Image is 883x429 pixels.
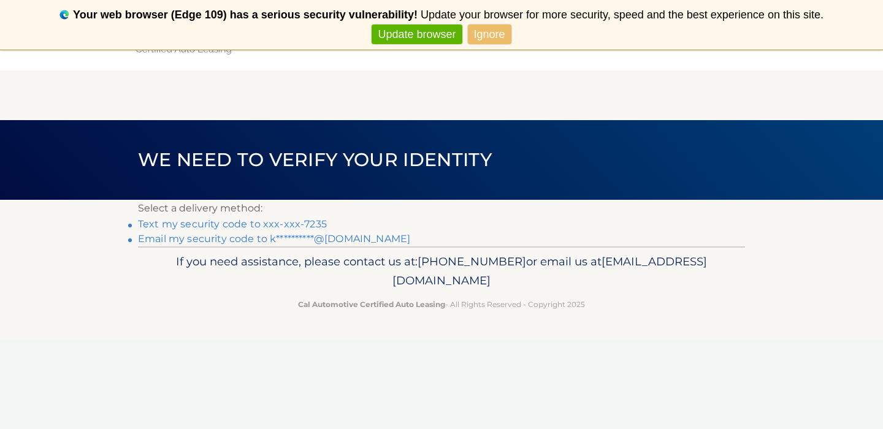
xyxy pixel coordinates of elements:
[138,218,327,230] a: Text my security code to xxx-xxx-7235
[138,200,745,217] p: Select a delivery method:
[146,252,737,291] p: If you need assistance, please contact us at: or email us at
[468,25,511,45] a: Ignore
[298,300,445,309] strong: Cal Automotive Certified Auto Leasing
[418,254,526,268] span: [PHONE_NUMBER]
[138,148,492,171] span: We need to verify your identity
[73,9,418,21] b: Your web browser (Edge 109) has a serious security vulnerability!
[146,298,737,311] p: - All Rights Reserved - Copyright 2025
[138,233,410,245] a: Email my security code to k**********@[DOMAIN_NAME]
[421,9,824,21] span: Update your browser for more security, speed and the best experience on this site.
[372,25,462,45] a: Update browser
